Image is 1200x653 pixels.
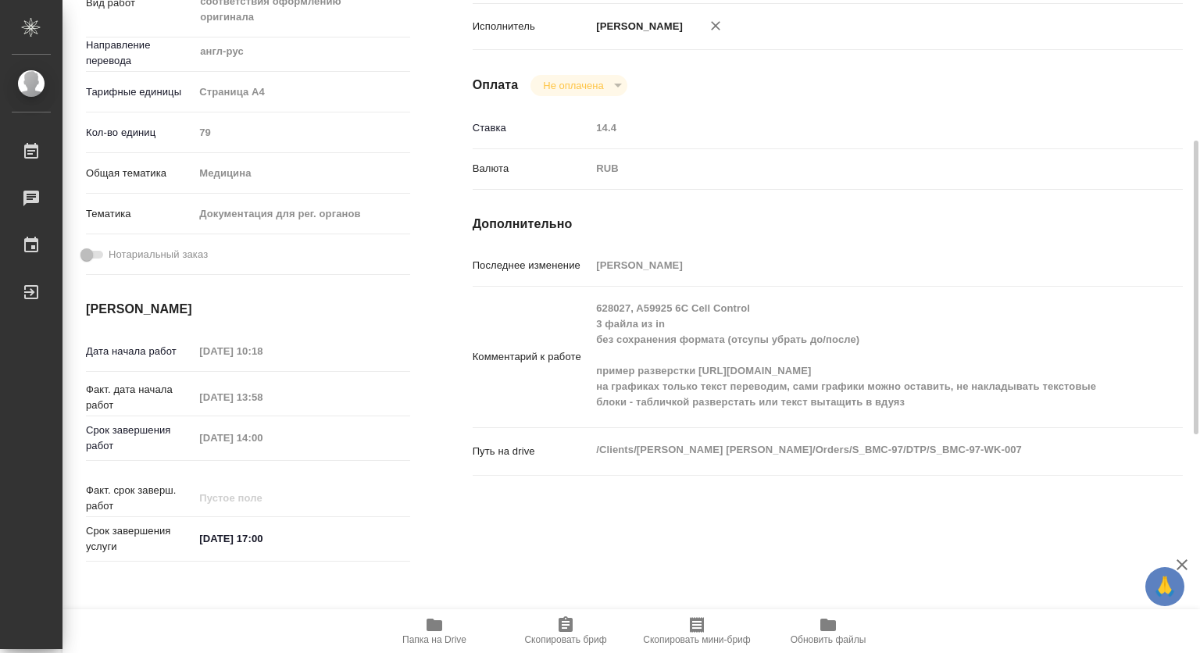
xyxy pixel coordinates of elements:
input: Пустое поле [591,254,1123,277]
h2: Заказ [86,605,137,630]
span: 🙏 [1152,570,1178,603]
input: ✎ Введи что-нибудь [194,527,330,550]
p: Факт. дата начала работ [86,382,194,413]
p: Тарифные единицы [86,84,194,100]
input: Пустое поле [194,386,330,409]
button: Скопировать бриф [500,609,631,653]
button: Скопировать мини-бриф [631,609,762,653]
div: Документация для рег. органов [194,201,409,227]
h4: Дополнительно [473,215,1183,234]
p: Кол-во единиц [86,125,194,141]
span: Обновить файлы [791,634,866,645]
input: Пустое поле [194,121,409,144]
p: Срок завершения услуги [86,523,194,555]
button: Удалить исполнителя [698,9,733,43]
h4: [PERSON_NAME] [86,300,410,319]
textarea: 628027, A59925 6C Cell Control 3 файла из in без сохранения формата (отсупы убрать до/после) прим... [591,295,1123,416]
p: Срок завершения работ [86,423,194,454]
span: Скопировать мини-бриф [643,634,750,645]
p: Путь на drive [473,444,591,459]
div: Медицина [194,160,409,187]
p: [PERSON_NAME] [591,19,683,34]
button: 🙏 [1145,567,1184,606]
span: Нотариальный заказ [109,247,208,262]
span: Скопировать бриф [524,634,606,645]
p: Исполнитель [473,19,591,34]
p: Направление перевода [86,37,194,69]
input: Пустое поле [591,116,1123,139]
div: Страница А4 [194,79,409,105]
p: Общая тематика [86,166,194,181]
p: Факт. срок заверш. работ [86,483,194,514]
p: Тематика [86,206,194,222]
div: RUB [591,155,1123,182]
input: Пустое поле [194,426,330,449]
button: Папка на Drive [369,609,500,653]
input: Пустое поле [194,340,330,362]
input: Пустое поле [194,487,330,509]
button: Не оплачена [538,79,608,92]
textarea: /Clients/[PERSON_NAME] [PERSON_NAME]/Orders/S_BMC-97/DTP/S_BMC-97-WK-007 [591,437,1123,463]
span: Папка на Drive [402,634,466,645]
p: Валюта [473,161,591,177]
div: Не оплачена [530,75,627,96]
h4: Оплата [473,76,519,95]
p: Комментарий к работе [473,349,591,365]
p: Дата начала работ [86,344,194,359]
button: Обновить файлы [762,609,894,653]
p: Последнее изменение [473,258,591,273]
p: Ставка [473,120,591,136]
